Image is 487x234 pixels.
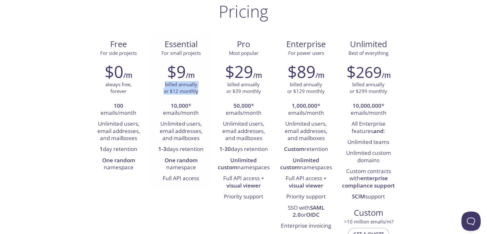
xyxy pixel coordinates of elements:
[288,62,315,81] h2: $89
[217,173,270,191] li: Full API access +
[229,50,258,56] span: Most popular
[155,101,207,119] li: * emails/month
[280,119,332,144] li: Unlimited users, email addresses, and mailboxes
[280,156,320,171] strong: Unlimited custom
[219,145,231,153] strong: 1-30
[92,155,145,173] li: namespace
[253,70,262,81] h6: /m
[123,70,132,81] h6: /m
[164,81,198,95] p: billed annually or $12 monthly
[344,218,393,225] span: > 10 million emails/m?
[219,2,268,21] h1: Pricing
[155,173,207,184] li: Full API access
[217,144,270,155] li: days retention
[461,212,481,231] iframe: Help Scout Beacon - Open
[292,102,317,109] strong: 1,000,000
[280,173,332,191] li: Full API access +
[155,144,207,155] li: days retention
[100,145,103,153] strong: 1
[114,102,123,109] strong: 100
[218,156,257,171] strong: Unlimited custom
[342,101,395,119] li: * emails/month
[155,155,207,173] li: namespace
[353,102,381,109] strong: 10,000,000
[93,39,145,50] span: Free
[342,191,395,202] li: support
[233,102,251,109] strong: 50,000
[100,50,137,56] span: For side projects
[217,101,270,119] li: * emails/month
[280,221,332,231] li: Enterprise invoicing
[217,155,270,173] li: namespaces
[105,81,132,95] p: always free, forever
[280,144,332,155] li: retention
[350,81,387,95] p: billed annually or $299 monthly
[217,191,270,202] li: Priority support
[92,119,145,144] li: Unlimited users, email addresses, and mailboxes
[280,39,332,50] span: Enterprise
[342,174,395,189] strong: enterprise compliance support
[280,203,332,221] li: SSO with or
[306,211,320,218] strong: OIDC
[225,62,253,81] h2: $29
[342,119,395,137] li: All Enterprise features :
[167,62,186,81] h2: $9
[92,144,145,155] li: day retention
[171,102,188,109] strong: 10,000
[226,81,261,95] p: billed annually or $39 monthly
[287,81,325,95] p: billed annually or $129 monthly
[186,70,195,81] h6: /m
[288,50,324,56] span: For power users
[284,145,304,153] strong: Custom
[348,50,388,56] span: Best of everything
[346,62,382,81] h2: $
[342,137,395,148] li: Unlimited teams
[289,182,323,189] strong: visual viewer
[280,101,332,119] li: * emails/month
[280,191,332,202] li: Priority support
[342,166,395,191] li: Custom contracts with
[155,119,207,144] li: Unlimited users, email addresses, and mailboxes
[226,182,261,189] strong: visual viewer
[102,156,135,164] strong: One random
[350,38,387,50] span: Unlimited
[217,39,270,50] span: Pro
[165,156,198,164] strong: One random
[352,193,365,200] strong: SCIM
[356,62,382,82] span: 269
[158,145,166,153] strong: 1-3
[105,62,123,81] h2: $0
[342,148,395,166] li: Unlimited custom domains
[161,50,201,56] span: For small projects
[217,119,270,144] li: Unlimited users, email addresses, and mailboxes
[315,70,324,81] h6: /m
[382,70,391,81] h6: /m
[92,101,145,119] li: emails/month
[280,155,332,173] li: namespaces
[293,204,324,218] strong: SAML 2.0
[373,127,384,135] strong: and
[155,39,207,50] span: Essential
[342,207,394,218] span: Custom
